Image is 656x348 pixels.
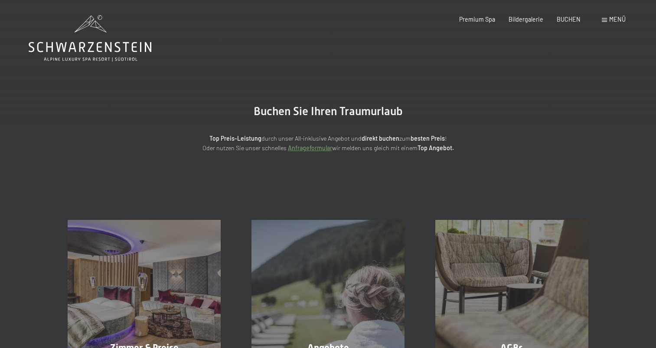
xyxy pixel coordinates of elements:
[362,135,399,142] strong: direkt buchen
[209,135,261,142] strong: Top Preis-Leistung
[288,144,332,151] a: Anfrageformular
[137,134,519,153] p: durch unser All-inklusive Angebot und zum ! Oder nutzen Sie unser schnelles wir melden uns gleich...
[459,16,495,23] a: Premium Spa
[418,144,454,151] strong: Top Angebot.
[609,16,626,23] span: Menü
[557,16,581,23] a: BUCHEN
[254,105,403,118] span: Buchen Sie Ihren Traumurlaub
[509,16,543,23] a: Bildergalerie
[411,135,445,142] strong: besten Preis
